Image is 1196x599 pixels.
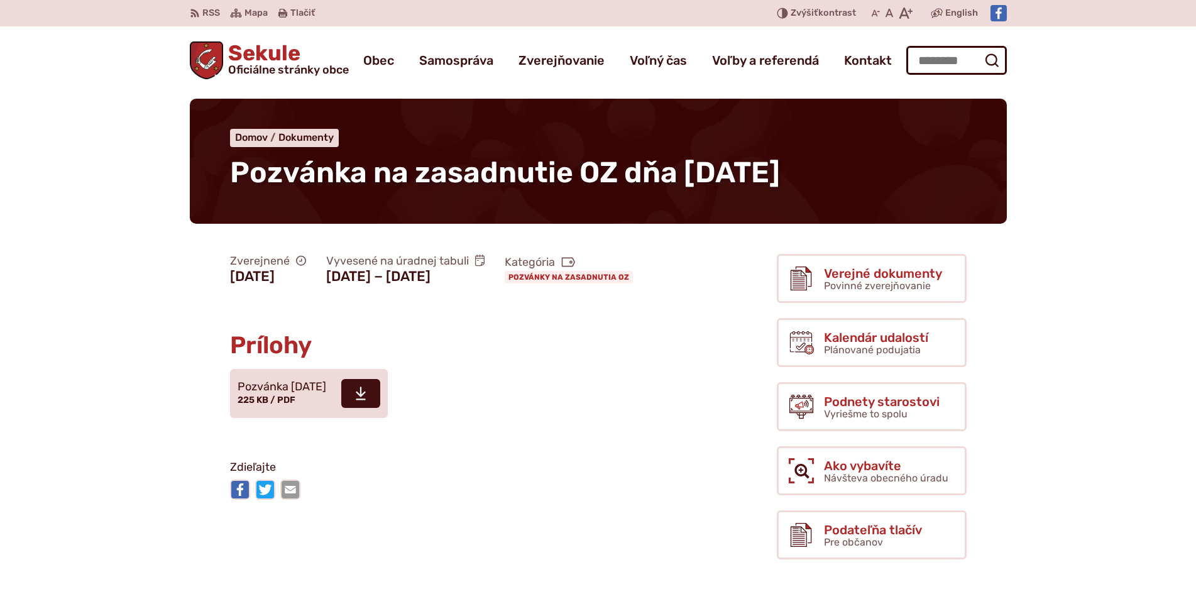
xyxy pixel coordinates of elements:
a: Podnety starostovi Vyriešme to spolu [777,382,967,431]
a: Samospráva [419,43,493,78]
h2: Prílohy [230,332,676,359]
span: Oficiálne stránky obce [228,64,349,75]
span: Domov [235,131,268,143]
figcaption: [DATE] − [DATE] [326,268,485,285]
a: Podateľňa tlačív Pre občanov [777,510,967,559]
span: Plánované podujatia [824,344,921,356]
a: Zverejňovanie [518,43,605,78]
a: Domov [235,131,278,143]
span: Vyvesené na úradnej tabuli [326,254,485,268]
a: Dokumenty [278,131,334,143]
span: Návšteva obecného úradu [824,472,948,484]
span: 225 KB / PDF [238,395,295,405]
img: Prejsť na Facebook stránku [990,5,1007,21]
span: Pozvánka [DATE] [238,381,326,393]
span: RSS [202,6,220,21]
span: Vyriešme to spolu [824,408,908,420]
span: Pre občanov [824,536,883,548]
span: kontrast [791,8,856,19]
figcaption: [DATE] [230,268,306,285]
a: Kalendár udalostí Plánované podujatia [777,318,967,367]
img: Prejsť na domovskú stránku [190,41,224,79]
span: Sekule [223,43,349,75]
a: Obec [363,43,394,78]
p: Zdieľajte [230,458,676,477]
img: Zdieľať na Twitteri [255,480,275,500]
a: Pozvánky na zasadnutia OZ [505,271,633,283]
img: Zdieľať e-mailom [280,480,300,500]
span: Verejné dokumenty [824,267,942,280]
span: English [945,6,978,21]
a: Voľný čas [630,43,687,78]
span: Zverejnené [230,254,306,268]
span: Mapa [244,6,268,21]
span: Tlačiť [290,8,315,19]
a: Voľby a referendá [712,43,819,78]
a: Logo Sekule, prejsť na domovskú stránku. [190,41,349,79]
span: Zvýšiť [791,8,818,18]
a: English [943,6,980,21]
span: Povinné zverejňovanie [824,280,931,292]
a: Kontakt [844,43,892,78]
a: Ako vybavíte Návšteva obecného úradu [777,446,967,495]
span: Pozvánka na zasadnutie OZ dňa [DATE] [230,155,780,190]
span: Ako vybavíte [824,459,948,473]
span: Podateľňa tlačív [824,523,922,537]
img: Zdieľať na Facebooku [230,480,250,500]
span: Podnety starostovi [824,395,940,409]
a: Verejné dokumenty Povinné zverejňovanie [777,254,967,303]
a: Pozvánka [DATE] 225 KB / PDF [230,369,388,418]
span: Kalendár udalostí [824,331,928,344]
span: Kategória [505,255,638,270]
